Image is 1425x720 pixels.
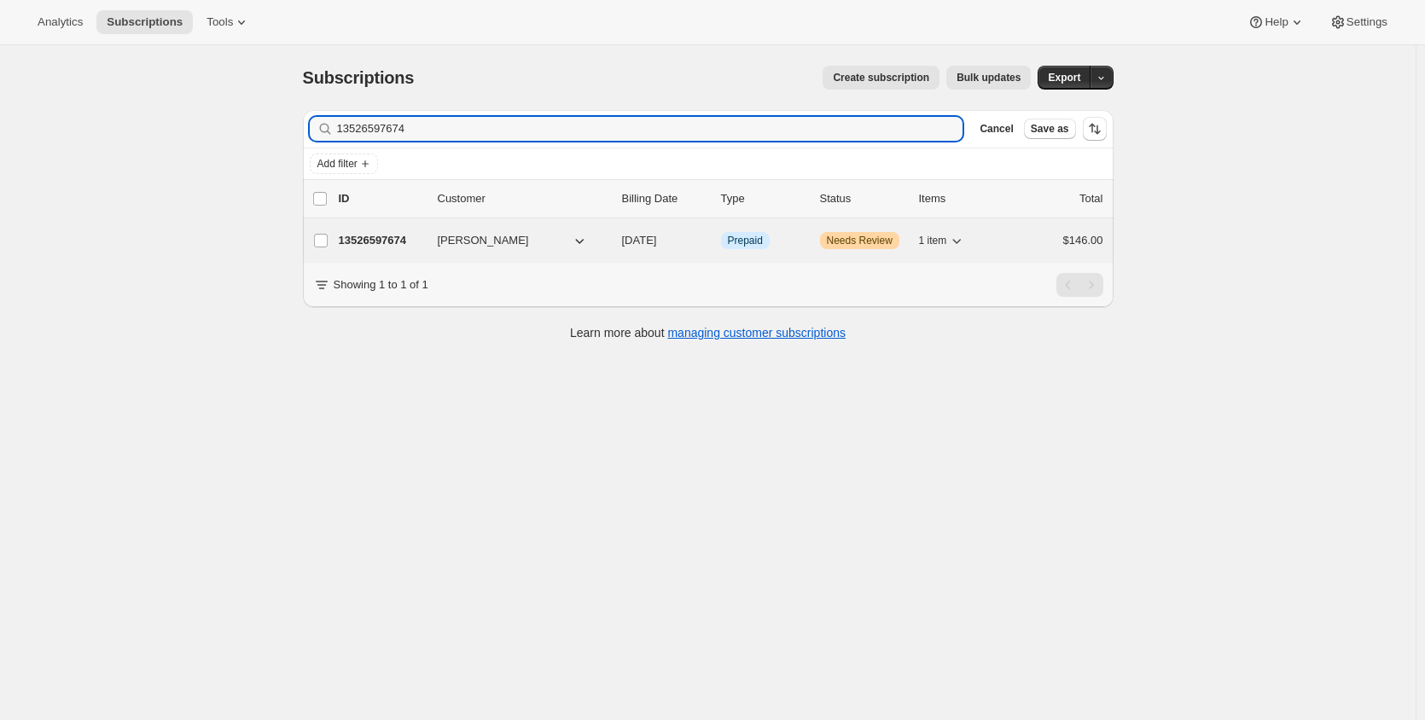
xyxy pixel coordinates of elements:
[303,68,415,87] span: Subscriptions
[1048,71,1080,84] span: Export
[1056,273,1103,297] nav: Pagination
[919,234,947,247] span: 1 item
[667,326,846,340] a: managing customer subscriptions
[919,190,1004,207] div: Items
[317,157,358,171] span: Add filter
[337,117,963,141] input: Filter subscribers
[946,66,1031,90] button: Bulk updates
[721,190,806,207] div: Type
[1346,15,1387,29] span: Settings
[339,229,1103,253] div: 13526597674[PERSON_NAME][DATE]InfoPrepaidWarningNeeds Review1 item$146.00
[1265,15,1288,29] span: Help
[334,276,428,293] p: Showing 1 to 1 of 1
[339,190,1103,207] div: IDCustomerBilling DateTypeStatusItemsTotal
[438,232,529,249] span: [PERSON_NAME]
[339,190,424,207] p: ID
[833,71,929,84] span: Create subscription
[919,229,966,253] button: 1 item
[107,15,183,29] span: Subscriptions
[38,15,83,29] span: Analytics
[1319,10,1398,34] button: Settings
[973,119,1020,139] button: Cancel
[827,234,893,247] span: Needs Review
[96,10,193,34] button: Subscriptions
[1031,122,1069,136] span: Save as
[980,122,1013,136] span: Cancel
[1038,66,1091,90] button: Export
[1237,10,1315,34] button: Help
[728,234,763,247] span: Prepaid
[427,227,598,254] button: [PERSON_NAME]
[957,71,1021,84] span: Bulk updates
[1079,190,1102,207] p: Total
[206,15,233,29] span: Tools
[1063,234,1103,247] span: $146.00
[196,10,260,34] button: Tools
[570,324,846,341] p: Learn more about
[1083,117,1107,141] button: Sort the results
[622,190,707,207] p: Billing Date
[27,10,93,34] button: Analytics
[310,154,378,174] button: Add filter
[820,190,905,207] p: Status
[622,234,657,247] span: [DATE]
[438,190,608,207] p: Customer
[1024,119,1076,139] button: Save as
[823,66,939,90] button: Create subscription
[339,232,424,249] p: 13526597674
